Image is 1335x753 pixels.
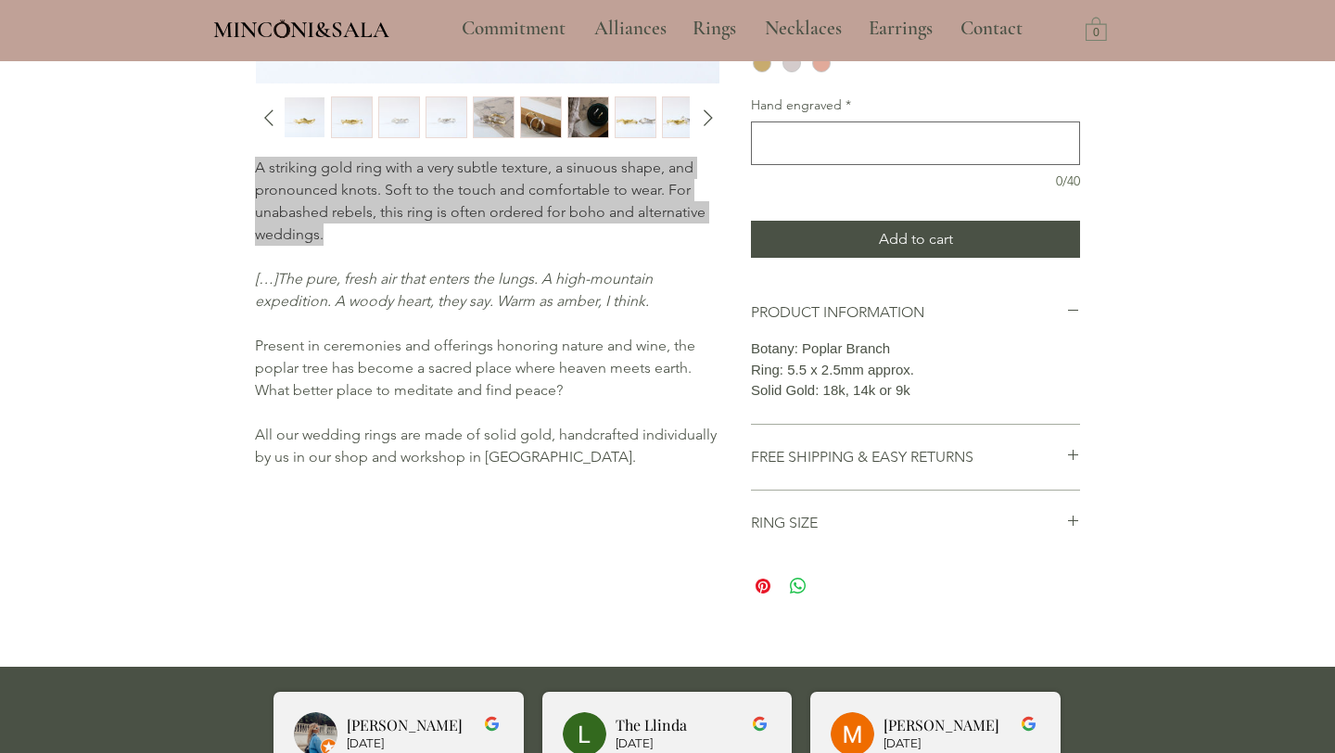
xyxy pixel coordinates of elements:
font: [DATE] [884,736,921,750]
img: Thumbnail: Handcrafted gold wedding rings in Barcelona [426,97,466,137]
a: Cart with 0 items [1086,16,1107,41]
div: 2 / 10 [520,96,562,138]
font: RING SIZE [751,514,818,531]
a: Alliances [580,6,679,52]
font: The pure, fresh air that enters the lungs. A high-mountain expedition. A woody heart, they say. W... [255,270,653,310]
button: PRODUCT INFORMATION [751,302,1080,323]
font: Hand engraved [751,96,842,113]
font: FREE SHIPPING & EASY RETURNS [751,448,973,466]
font: Alliances [594,17,667,40]
font: Commitment [462,17,566,40]
font: Present in ceremonies and offerings honoring nature and wine, the poplar tree has become a sacred... [255,337,695,399]
button: FREE SHIPPING & EASY RETURNS [751,447,1080,467]
img: Thumbnail: Handcrafted gold wedding rings in Barcelona [663,97,703,137]
button: Thumbnail: Handcrafted gold wedding rings in Barcelona [331,96,373,138]
img: Thumbnail: Handcrafted gold wedding rings in Barcelona [616,97,655,137]
img: Thumbnail: Handcrafted gold wedding rings in Barcelona [568,97,608,137]
font: A striking gold ring with a very subtle texture, a sinuous shape, and pronounced knots. Soft to t... [255,159,706,243]
img: Minconi Room [274,19,290,38]
font: Contact [960,17,1023,40]
font: [PERSON_NAME] [347,715,463,734]
font: Add to cart [879,230,953,248]
font: [DATE] [616,736,653,750]
textarea: Hand engraved [752,130,1079,157]
img: Thumbnail: Handcrafted gold wedding rings in Barcelona [474,97,514,137]
a: MINCONI&SALA [213,12,389,43]
button: Add to cart [751,221,1080,258]
button: RING SIZE [751,513,1080,533]
text: 0 [1093,27,1100,40]
button: Thumbnail: Handcrafted gold wedding rings in Barcelona [662,96,704,138]
a: Commitment [448,6,580,52]
button: Next slide [694,104,718,132]
img: Thumbnail: Handcrafted gold wedding rings in Barcelona [332,97,372,137]
img: Thumbnail: Handcrafted gold wedding rings in Barcelona [521,97,561,137]
a: Pin on Pinterest [752,575,774,597]
button: Thumbnail: Handcrafted gold wedding rings in Barcelona [567,96,609,138]
font: […] [255,270,277,287]
div: 3 / 10 [567,96,609,138]
div: 7 / 10 [284,96,325,138]
button: Thumbnail: Handcrafted gold wedding rings in Barcelona [426,96,467,138]
button: Thumbnail: Handcrafted gold wedding rings in Barcelona [284,96,325,138]
font: [PERSON_NAME] [884,715,999,734]
a: Necklaces [751,6,855,52]
a: Rings [679,6,751,52]
div: 8 / 10 [331,96,373,138]
div: 10 / 10 [426,96,467,138]
a: Contact [947,6,1036,52]
button: Thumbnail: Handcrafted gold wedding rings in Barcelona [520,96,562,138]
button: Previous slide [255,104,279,132]
img: Thumbnail: Handcrafted gold wedding rings in Barcelona [379,97,419,137]
font: 0/40 [1056,172,1080,189]
font: Earrings [869,17,933,40]
div: 9 / 10 [378,96,420,138]
img: Thumbnail: Handcrafted gold wedding rings in Barcelona [285,97,324,137]
button: Thumbnail: Handcrafted gold wedding rings in Barcelona [378,96,420,138]
font: PRODUCT INFORMATION [751,303,924,321]
font: Necklaces [765,17,842,40]
nav: Place [402,6,1081,52]
div: 5 / 10 [662,96,704,138]
font: Rings [693,17,736,40]
font: All our wedding rings are made of solid gold, handcrafted individually by us in our shop and work... [255,426,717,466]
a: Earrings [855,6,947,52]
a: Share on WhatsApp [787,575,809,597]
font: Ring: 5.5 x 2.5mm approx. [751,362,914,377]
font: MINCONI&SALA [213,16,389,44]
div: 4 / 10 [615,96,656,138]
font: [DATE] [347,736,384,750]
div: 1 / 10 [473,96,515,138]
font: Solid Gold: 18k, 14k or 9k [751,382,910,398]
font: Botany: Poplar Branch [751,340,890,356]
button: Thumbnail: Handcrafted gold wedding rings in Barcelona [615,96,656,138]
button: Thumbnail: Handcrafted gold wedding rings in Barcelona [473,96,515,138]
font: The Llinda [616,715,687,734]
